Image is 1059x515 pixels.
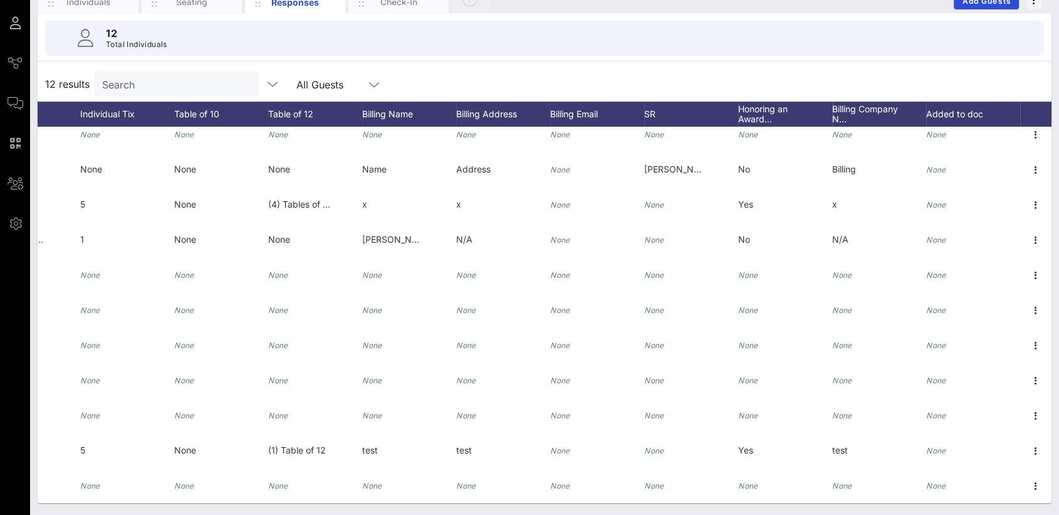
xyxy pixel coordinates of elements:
[644,305,664,315] i: None
[926,235,946,245] i: None
[362,445,378,455] span: test
[644,130,664,139] i: None
[174,305,194,315] i: None
[926,481,946,491] i: None
[738,305,758,315] i: None
[268,234,290,245] span: None
[80,445,85,455] span: 5
[174,130,194,139] i: None
[550,341,570,350] i: None
[832,305,852,315] i: None
[832,130,852,139] i: None
[362,130,382,139] i: None
[174,376,194,385] i: None
[550,411,570,420] i: None
[456,341,476,350] i: None
[362,102,456,127] div: Billing Name
[644,411,664,420] i: None
[268,445,326,455] span: (1) Table of 12
[550,446,570,455] i: None
[644,446,664,455] i: None
[268,102,362,127] div: Table of 12
[80,234,84,245] span: 1
[550,165,570,174] i: None
[174,199,196,210] span: None
[832,376,852,385] i: None
[289,72,389,97] div: All Guests
[738,102,832,127] div: Honoring an Award…
[832,234,848,245] span: N/A
[738,270,758,280] i: None
[926,102,1020,127] div: Added to doc
[80,199,85,210] span: 5
[738,481,758,491] i: None
[644,102,738,127] div: SR
[456,481,476,491] i: None
[174,445,196,455] span: None
[80,341,100,350] i: None
[738,130,758,139] i: None
[456,234,472,245] span: N/A
[832,164,856,174] span: Billing
[832,102,926,127] div: Billing Company N…
[106,26,167,41] p: 12
[644,200,664,210] i: None
[268,199,332,210] span: (4) Tables of 12
[738,199,753,210] span: Yes
[738,341,758,350] i: None
[106,38,167,51] p: Total Individuals
[456,411,476,420] i: None
[362,305,382,315] i: None
[738,164,750,174] span: No
[80,305,100,315] i: None
[456,270,476,280] i: None
[644,164,716,174] span: [PERSON_NAME]
[926,341,946,350] i: None
[268,481,288,491] i: None
[174,164,196,174] span: None
[832,199,837,210] span: x
[268,411,288,420] i: None
[80,376,100,385] i: None
[738,411,758,420] i: None
[738,445,753,455] span: Yes
[362,270,382,280] i: None
[45,77,90,92] span: 12 results
[456,305,476,315] i: None
[832,481,852,491] i: None
[738,234,750,245] span: No
[926,270,946,280] i: None
[174,481,194,491] i: None
[268,376,288,385] i: None
[550,235,570,245] i: None
[926,130,946,139] i: None
[296,79,343,90] div: All Guests
[268,270,288,280] i: None
[550,481,570,491] i: None
[926,411,946,420] i: None
[832,341,852,350] i: None
[456,376,476,385] i: None
[644,235,664,245] i: None
[832,411,852,420] i: None
[926,165,946,174] i: None
[926,376,946,385] i: None
[644,481,664,491] i: None
[644,341,664,350] i: None
[268,305,288,315] i: None
[456,445,472,455] span: test
[80,164,102,174] span: None
[456,164,491,174] span: Address
[80,411,100,420] i: None
[80,102,174,127] div: Individual Tix
[456,199,461,210] span: x
[832,270,852,280] i: None
[362,199,367,210] span: x
[926,446,946,455] i: None
[80,130,100,139] i: None
[362,411,382,420] i: None
[174,341,194,350] i: None
[268,130,288,139] i: None
[456,130,476,139] i: None
[550,102,644,127] div: Billing Email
